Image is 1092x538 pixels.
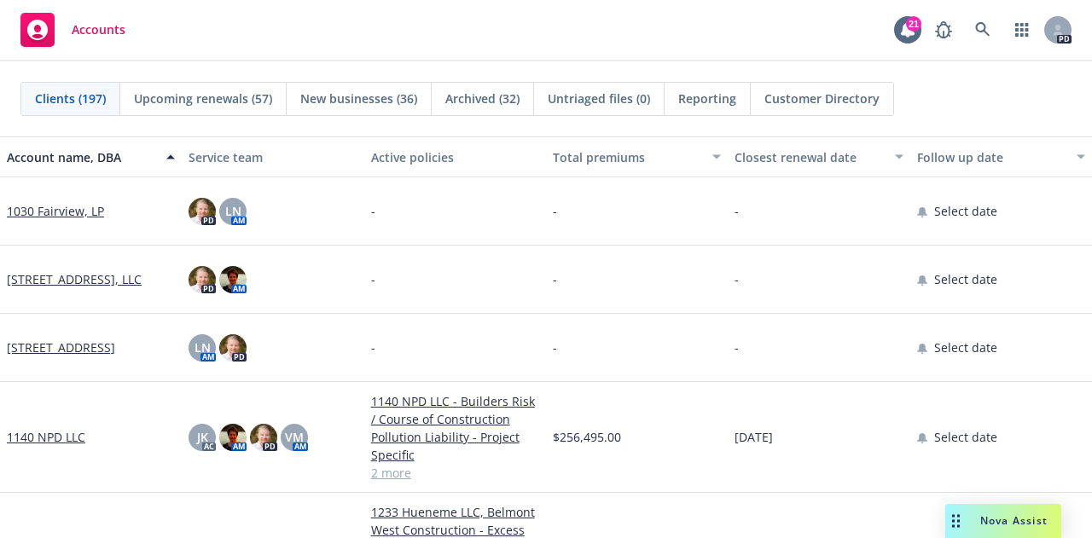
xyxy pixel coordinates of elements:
[195,338,211,356] span: LN
[189,266,216,293] img: photo
[735,428,773,446] span: [DATE]
[285,428,304,446] span: VM
[189,148,357,166] div: Service team
[553,270,557,288] span: -
[934,338,997,356] span: Select date
[371,202,375,220] span: -
[14,6,132,54] a: Accounts
[197,428,208,446] span: JK
[553,202,557,220] span: -
[735,338,739,356] span: -
[225,202,241,220] span: LN
[134,90,272,107] span: Upcoming renewals (57)
[371,428,539,464] a: Pollution Liability - Project Specific
[934,428,997,446] span: Select date
[917,148,1066,166] div: Follow up date
[934,270,997,288] span: Select date
[926,13,961,47] a: Report a Bug
[364,136,546,177] button: Active policies
[35,90,106,107] span: Clients (197)
[966,13,1000,47] a: Search
[945,504,967,538] div: Drag to move
[7,202,104,220] a: 1030 Fairview, LP
[371,464,539,482] a: 2 more
[980,513,1048,528] span: Nova Assist
[7,428,85,446] a: 1140 NPD LLC
[735,202,739,220] span: -
[182,136,363,177] button: Service team
[553,428,621,446] span: $256,495.00
[189,198,216,225] img: photo
[1005,13,1039,47] a: Switch app
[72,23,125,37] span: Accounts
[764,90,880,107] span: Customer Directory
[7,338,115,356] a: [STREET_ADDRESS]
[910,136,1092,177] button: Follow up date
[7,148,156,166] div: Account name, DBA
[250,424,277,451] img: photo
[219,334,247,362] img: photo
[906,16,921,32] div: 21
[735,270,739,288] span: -
[548,90,650,107] span: Untriaged files (0)
[371,338,375,356] span: -
[678,90,736,107] span: Reporting
[934,202,997,220] span: Select date
[371,270,375,288] span: -
[371,392,539,428] a: 1140 NPD LLC - Builders Risk / Course of Construction
[546,136,728,177] button: Total premiums
[728,136,909,177] button: Closest renewal date
[219,424,247,451] img: photo
[371,148,539,166] div: Active policies
[7,270,142,288] a: [STREET_ADDRESS], LLC
[219,266,247,293] img: photo
[300,90,417,107] span: New businesses (36)
[735,148,884,166] div: Closest renewal date
[445,90,520,107] span: Archived (32)
[553,148,702,166] div: Total premiums
[945,504,1061,538] button: Nova Assist
[553,338,557,356] span: -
